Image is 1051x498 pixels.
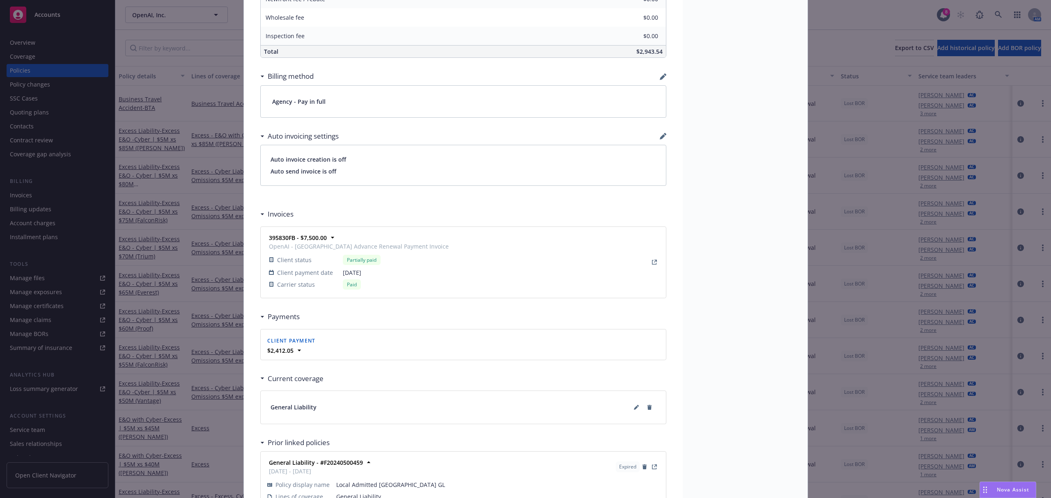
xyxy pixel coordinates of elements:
h3: Prior linked policies [268,437,330,448]
span: Inspection fee [266,32,305,40]
strong: General Liability - #F20240500459 [269,459,363,466]
span: General Liability [271,403,317,411]
span: Auto send invoice is off [271,167,656,176]
span: $2,943.54 [636,48,663,55]
span: [DATE] - [DATE] [269,467,363,475]
div: Auto invoicing settings [260,131,339,142]
a: View Policy [649,462,659,472]
input: 0.00 [610,11,663,24]
h3: Payments [268,311,300,322]
a: View Invoice [649,257,659,267]
div: Current coverage [260,373,324,384]
div: Partially paid [343,255,381,265]
div: Prior linked policies [260,437,330,448]
span: Auto invoice creation is off [271,155,656,164]
span: Client payment date [277,268,333,277]
input: 0.00 [610,30,663,42]
button: Nova Assist [980,482,1036,498]
div: Paid [343,279,361,290]
div: Billing method [260,71,314,82]
h3: Invoices [268,209,294,219]
span: [DATE] [343,268,449,277]
h3: Billing method [268,71,314,82]
h3: Current coverage [268,373,324,384]
div: Agency - Pay in full [261,86,666,117]
div: Payments [260,311,300,322]
h3: Auto invoicing settings [268,131,339,142]
span: Nova Assist [997,486,1029,493]
strong: $2,412.05 [267,347,294,354]
span: OpenAI - [GEOGRAPHIC_DATA] Advance Renewal Payment Invoice [269,242,449,251]
strong: 395830FB - $7,500.00 [269,234,327,242]
span: Total [264,48,278,55]
div: Drag to move [980,482,990,498]
div: Invoices [260,209,294,219]
span: Expired [619,463,636,471]
span: Wholesale fee [266,14,304,21]
span: Local Admitted [GEOGRAPHIC_DATA] GL [336,480,659,489]
span: Policy display name [275,480,330,489]
span: Client status [277,256,312,264]
span: Client payment [267,337,316,344]
span: Carrier status [277,280,315,289]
